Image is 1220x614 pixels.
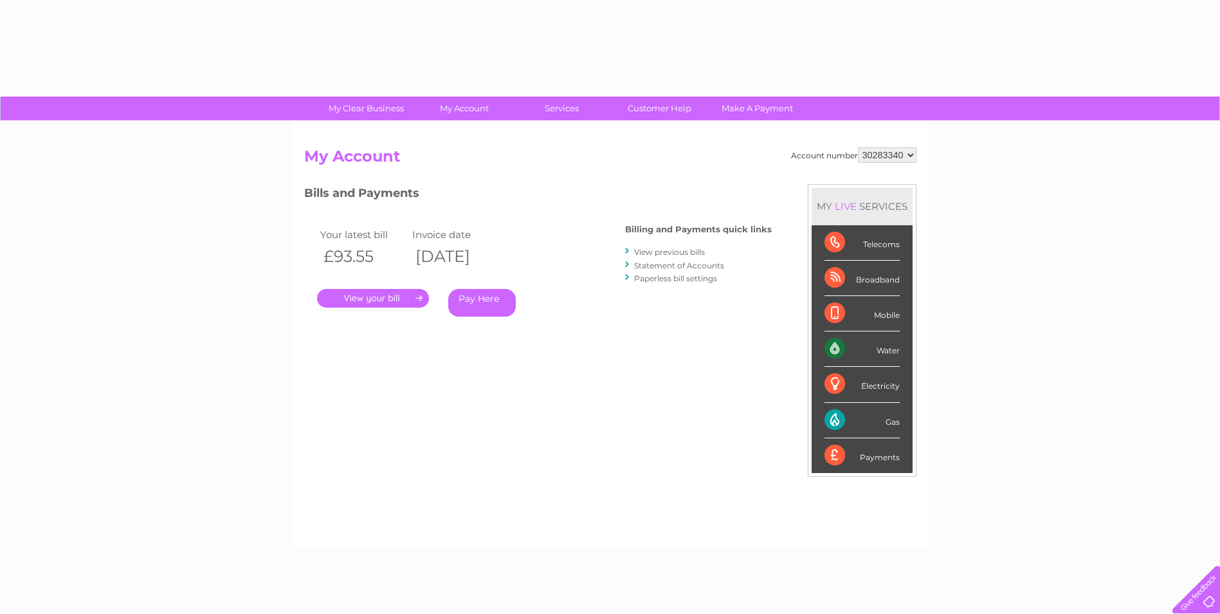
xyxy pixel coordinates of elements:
[304,184,772,207] h3: Bills and Payments
[317,289,429,308] a: .
[411,97,517,120] a: My Account
[824,261,900,296] div: Broadband
[634,274,717,283] a: Paperless bill settings
[824,403,900,438] div: Gas
[304,147,916,172] h2: My Account
[812,188,913,225] div: MY SERVICES
[824,296,900,331] div: Mobile
[634,261,724,270] a: Statement of Accounts
[824,331,900,367] div: Water
[832,200,859,212] div: LIVE
[824,438,900,473] div: Payments
[824,225,900,261] div: Telecoms
[824,367,900,402] div: Electricity
[313,97,419,120] a: My Clear Business
[409,243,502,270] th: [DATE]
[317,243,410,270] th: £93.55
[704,97,810,120] a: Make A Payment
[509,97,615,120] a: Services
[448,289,516,317] a: Pay Here
[317,226,410,243] td: Your latest bill
[606,97,713,120] a: Customer Help
[634,247,705,257] a: View previous bills
[791,147,916,163] div: Account number
[625,225,772,234] h4: Billing and Payments quick links
[409,226,502,243] td: Invoice date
